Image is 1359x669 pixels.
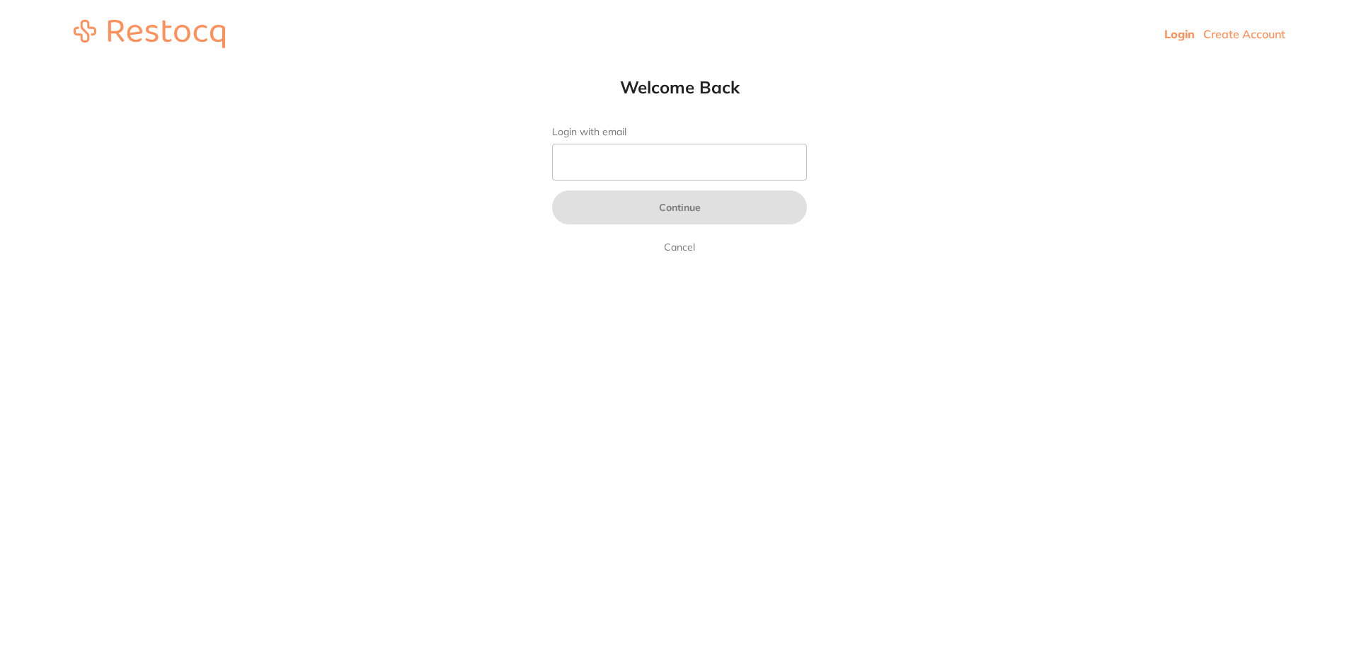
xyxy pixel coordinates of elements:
[1203,27,1285,41] a: Create Account
[74,20,225,48] img: restocq_logo.svg
[661,239,698,256] a: Cancel
[552,190,807,224] button: Continue
[1164,27,1195,41] a: Login
[552,126,807,138] label: Login with email
[524,76,835,98] h1: Welcome Back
